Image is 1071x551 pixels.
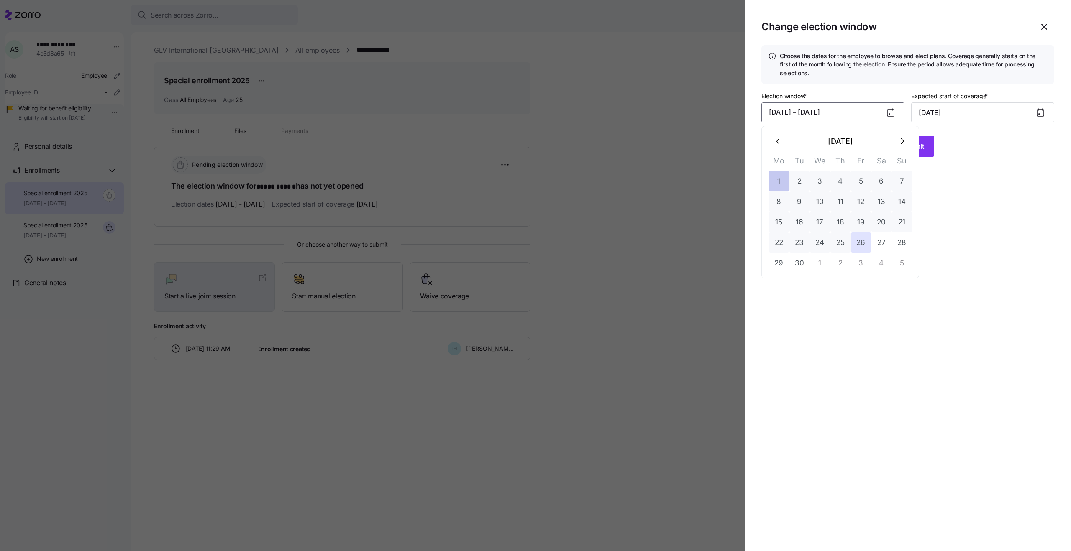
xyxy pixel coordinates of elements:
[892,171,912,191] button: 7 September 2025
[871,232,892,253] button: 27 September 2025
[851,171,871,191] button: 5 September 2025
[761,102,904,122] button: [DATE] – [DATE]
[769,171,789,191] button: 1 September 2025
[810,171,830,191] button: 3 September 2025
[871,212,892,232] button: 20 September 2025
[871,155,892,171] th: Sa
[851,253,871,273] button: 3 October 2025
[892,232,912,253] button: 28 September 2025
[769,155,789,171] th: Mo
[892,212,912,232] button: 21 September 2025
[911,92,989,101] label: Expected start of coverage
[789,171,810,191] button: 2 September 2025
[902,141,924,151] span: Submit
[810,191,830,212] button: 10 September 2025
[769,253,789,273] button: 29 September 2025
[789,253,810,273] button: 30 September 2025
[871,253,892,273] button: 4 October 2025
[789,131,892,151] button: [DATE]
[761,92,808,101] label: Election window
[810,253,830,273] button: 1 October 2025
[830,171,851,191] button: 4 September 2025
[830,191,851,212] button: 11 September 2025
[830,232,851,253] button: 25 September 2025
[810,212,830,232] button: 17 September 2025
[761,20,876,33] h1: Change election window
[789,155,810,171] th: Tu
[789,191,810,212] button: 9 September 2025
[871,191,892,212] button: 13 September 2025
[871,171,892,191] button: 6 September 2025
[892,191,912,212] button: 14 September 2025
[851,212,871,232] button: 19 September 2025
[810,232,830,253] button: 24 September 2025
[851,191,871,212] button: 12 September 2025
[911,102,1054,122] input: MM/DD/YYYY
[769,232,789,253] button: 22 September 2025
[892,253,912,273] button: 5 October 2025
[830,253,851,273] button: 2 October 2025
[769,212,789,232] button: 15 September 2025
[769,191,789,212] button: 8 September 2025
[830,212,851,232] button: 18 September 2025
[810,155,830,171] th: We
[851,155,871,171] th: Fr
[789,212,810,232] button: 16 September 2025
[789,232,810,253] button: 23 September 2025
[892,155,912,171] th: Su
[780,52,1048,77] h4: Choose the dates for the employee to browse and elect plans. Coverage generally starts on the fir...
[830,155,851,171] th: Th
[851,232,871,253] button: 26 September 2025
